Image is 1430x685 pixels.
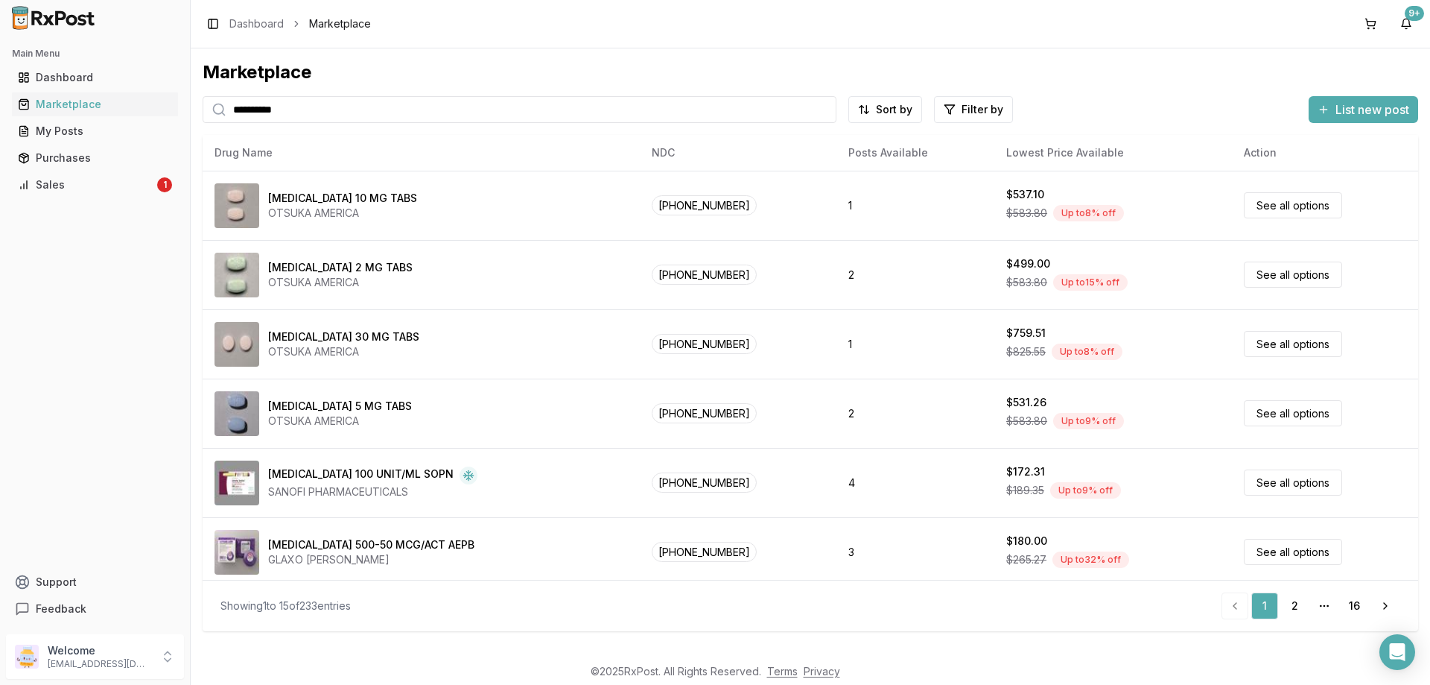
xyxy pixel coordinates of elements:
[1341,593,1367,619] a: 16
[268,260,413,275] div: [MEDICAL_DATA] 2 MG TABS
[1006,326,1046,341] div: $759.51
[48,658,151,670] p: [EMAIL_ADDRESS][DOMAIN_NAME]
[6,6,101,30] img: RxPost Logo
[1006,534,1047,549] div: $180.00
[836,448,994,517] td: 4
[268,467,454,484] div: [MEDICAL_DATA] 100 UNIT/ML SOPN
[203,60,1418,84] div: Marketplace
[1006,206,1047,221] span: $583.80
[1050,482,1121,499] div: Up to 9 % off
[1370,593,1400,619] a: Go to next page
[6,596,184,622] button: Feedback
[1244,331,1342,357] a: See all options
[1244,400,1342,426] a: See all options
[1052,344,1122,360] div: Up to 8 % off
[962,102,1003,117] span: Filter by
[6,569,184,596] button: Support
[12,145,178,171] a: Purchases
[1309,104,1418,119] a: List new post
[268,275,413,290] div: OTSUKA AMERICA
[640,135,836,171] th: NDC
[767,665,798,678] a: Terms
[220,599,351,613] div: Showing 1 to 15 of 233 entries
[214,183,259,228] img: Abilify 10 MG TABS
[652,195,757,215] span: [PHONE_NUMBER]
[214,253,259,297] img: Abilify 2 MG TABS
[1006,552,1046,567] span: $265.27
[309,16,371,31] span: Marketplace
[1006,256,1050,271] div: $499.00
[12,171,178,198] a: Sales1
[12,48,178,60] h2: Main Menu
[1006,275,1047,290] span: $583.80
[18,97,172,112] div: Marketplace
[1244,192,1342,218] a: See all options
[229,16,284,31] a: Dashboard
[1006,464,1045,479] div: $172.31
[836,135,994,171] th: Posts Available
[6,92,184,116] button: Marketplace
[652,403,757,423] span: [PHONE_NUMBER]
[1052,552,1129,568] div: Up to 32 % off
[268,329,419,344] div: [MEDICAL_DATA] 30 MG TABS
[1244,262,1342,288] a: See all options
[203,135,640,171] th: Drug Name
[1053,413,1124,429] div: Up to 9 % off
[836,379,994,448] td: 2
[268,552,474,567] div: GLAXO [PERSON_NAME]
[48,643,151,658] p: Welcome
[1053,205,1124,221] div: Up to 8 % off
[804,665,840,678] a: Privacy
[268,399,412,414] div: [MEDICAL_DATA] 5 MG TABS
[268,414,412,429] div: OTSUKA AMERICA
[1006,187,1044,202] div: $537.10
[1379,634,1415,670] div: Open Intercom Messenger
[12,91,178,118] a: Marketplace
[1251,593,1278,619] a: 1
[15,645,39,669] img: User avatar
[214,322,259,367] img: Abilify 30 MG TABS
[652,542,757,562] span: [PHONE_NUMBER]
[18,151,172,165] div: Purchases
[836,240,994,309] td: 2
[6,146,184,170] button: Purchases
[6,119,184,143] button: My Posts
[1053,274,1128,291] div: Up to 15 % off
[1244,470,1342,496] a: See all options
[1309,96,1418,123] button: List new post
[268,344,419,359] div: OTSUKA AMERICA
[652,334,757,354] span: [PHONE_NUMBER]
[157,177,172,192] div: 1
[994,135,1232,171] th: Lowest Price Available
[229,16,371,31] nav: breadcrumb
[848,96,922,123] button: Sort by
[1006,483,1044,498] span: $189.35
[934,96,1013,123] button: Filter by
[652,473,757,493] span: [PHONE_NUMBER]
[1232,135,1418,171] th: Action
[836,309,994,379] td: 1
[836,171,994,240] td: 1
[268,537,474,552] div: [MEDICAL_DATA] 500-50 MCG/ACT AEPB
[1221,593,1400,619] nav: pagination
[18,177,154,192] div: Sales
[1006,414,1047,429] span: $583.80
[1281,593,1308,619] a: 2
[12,64,178,91] a: Dashboard
[18,124,172,139] div: My Posts
[214,461,259,505] img: Admelog SoloStar 100 UNIT/ML SOPN
[268,206,417,221] div: OTSUKA AMERICA
[1006,344,1046,359] span: $825.55
[836,517,994,587] td: 3
[268,191,417,206] div: [MEDICAL_DATA] 10 MG TABS
[12,118,178,145] a: My Posts
[1244,539,1342,565] a: See all options
[652,265,757,285] span: [PHONE_NUMBER]
[1335,101,1409,119] span: List new post
[1394,12,1418,36] button: 9+
[6,66,184,89] button: Dashboard
[18,70,172,85] div: Dashboard
[1405,6,1424,21] div: 9+
[214,391,259,436] img: Abilify 5 MG TABS
[6,173,184,197] button: Sales1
